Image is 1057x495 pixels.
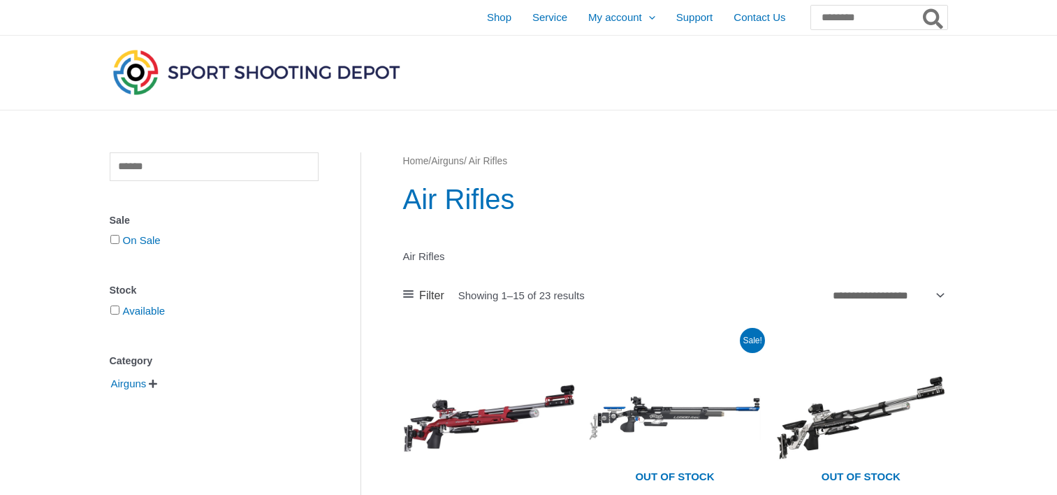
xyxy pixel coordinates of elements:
span: Airguns [110,372,148,396]
img: Sport Shooting Depot [110,46,403,98]
input: Available [110,306,119,315]
div: Category [110,351,319,371]
select: Shop order [828,285,947,306]
a: Available [123,305,166,317]
p: Air Rifles [403,247,947,266]
span: Sale! [740,328,765,353]
a: Airguns [431,156,464,166]
h1: Air Rifles [403,180,947,219]
span: Out of stock [599,461,750,494]
span:  [149,379,157,389]
span: Filter [419,285,444,306]
span: Out of stock [785,461,936,494]
nav: Breadcrumb [403,152,947,171]
a: On Sale [123,234,161,246]
a: Filter [403,285,444,306]
div: Stock [110,280,319,301]
a: Home [403,156,429,166]
p: Showing 1–15 of 23 results [458,290,585,301]
button: Search [920,6,947,29]
div: Sale [110,210,319,231]
a: Airguns [110,377,148,389]
input: On Sale [110,235,119,244]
